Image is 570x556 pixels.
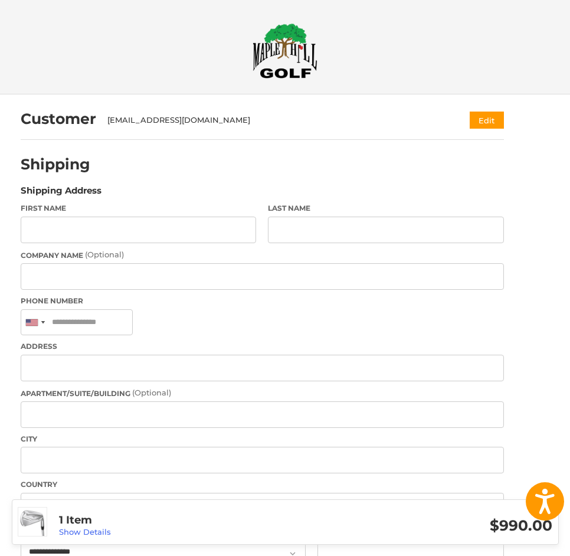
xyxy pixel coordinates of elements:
[12,512,131,544] iframe: Gorgias live chat messenger
[21,249,504,261] label: Company Name
[306,516,552,535] h3: $990.00
[21,155,90,174] h2: Shipping
[132,388,171,397] small: (Optional)
[470,112,504,129] button: Edit
[21,310,48,335] div: United States: +1
[85,250,124,259] small: (Optional)
[21,296,504,306] label: Phone Number
[21,387,504,399] label: Apartment/Suite/Building
[21,203,257,214] label: First Name
[21,341,504,352] label: Address
[21,434,504,444] label: City
[107,115,447,126] div: [EMAIL_ADDRESS][DOMAIN_NAME]
[253,23,317,79] img: Maple Hill Golf
[268,203,504,214] label: Last Name
[21,184,101,203] legend: Shipping Address
[21,479,504,490] label: Country
[59,514,306,527] h3: 1 Item
[21,110,96,128] h2: Customer
[18,508,47,536] img: Mizuno Pro 245 Irons - Right Handed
